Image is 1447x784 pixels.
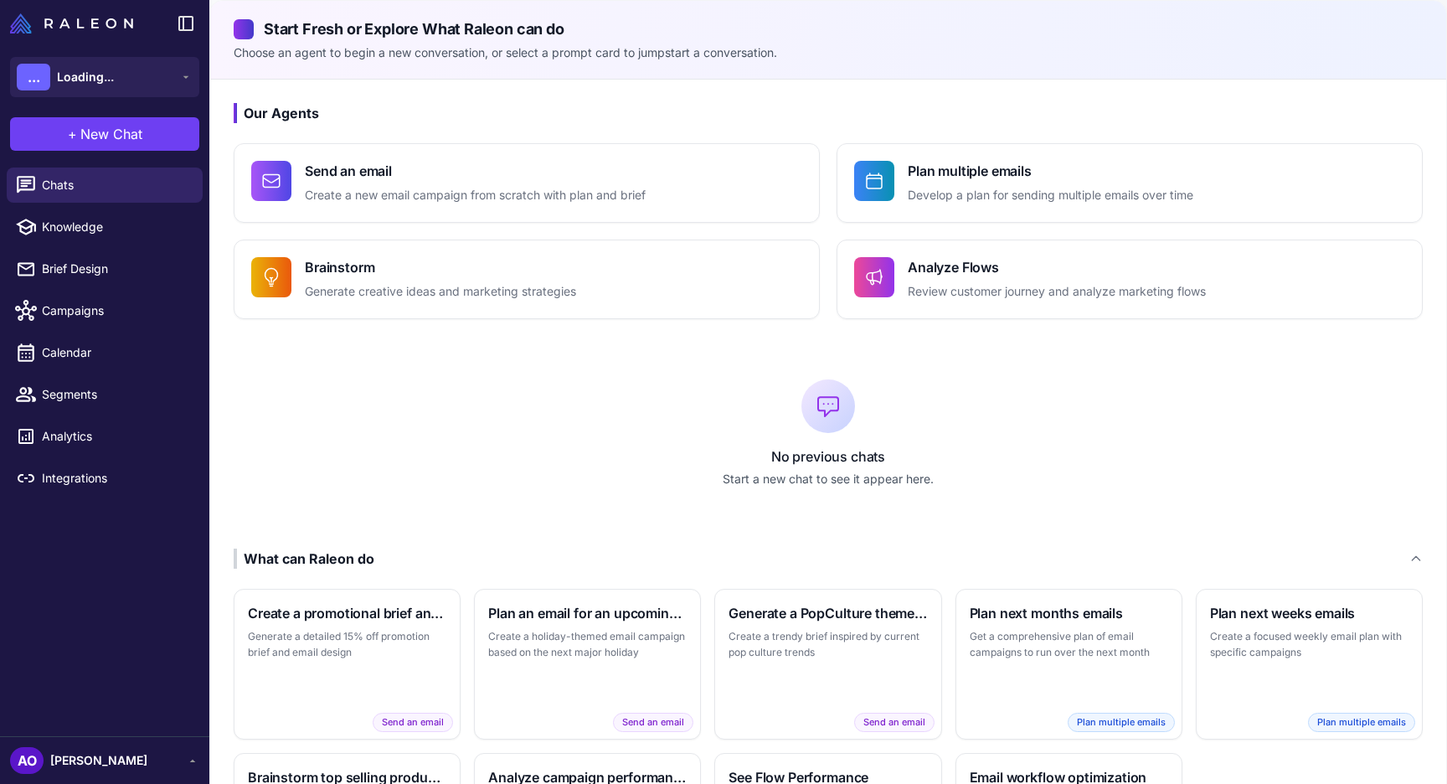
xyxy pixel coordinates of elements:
[17,64,50,90] div: ...
[42,469,189,487] span: Integrations
[234,143,820,223] button: Send an emailCreate a new email campaign from scratch with plan and brief
[42,176,189,194] span: Chats
[7,251,203,286] a: Brief Design
[613,713,693,732] span: Send an email
[955,589,1182,740] button: Plan next months emailsGet a comprehensive plan of email campaigns to run over the next monthPlan...
[474,589,701,740] button: Plan an email for an upcoming holidayCreate a holiday-themed email campaign based on the next maj...
[854,713,935,732] span: Send an email
[10,117,199,151] button: +New Chat
[234,470,1423,488] p: Start a new chat to see it appear here.
[714,589,941,740] button: Generate a PopCulture themed briefCreate a trendy brief inspired by current pop culture trendsSen...
[1068,713,1175,732] span: Plan multiple emails
[729,603,927,623] h3: Generate a PopCulture themed brief
[234,446,1423,467] p: No previous chats
[42,218,189,236] span: Knowledge
[234,44,1423,62] p: Choose an agent to begin a new conversation, or select a prompt card to jumpstart a conversation.
[1196,589,1423,740] button: Plan next weeks emailsCreate a focused weekly email plan with specific campaignsPlan multiple emails
[970,628,1168,661] p: Get a comprehensive plan of email campaigns to run over the next month
[10,13,140,34] a: Raleon Logo
[42,343,189,362] span: Calendar
[248,628,446,661] p: Generate a detailed 15% off promotion brief and email design
[80,124,142,144] span: New Chat
[68,124,77,144] span: +
[42,385,189,404] span: Segments
[248,603,446,623] h3: Create a promotional brief and email
[305,186,646,205] p: Create a new email campaign from scratch with plan and brief
[10,13,133,34] img: Raleon Logo
[908,282,1206,302] p: Review customer journey and analyze marketing flows
[234,18,1423,40] h2: Start Fresh or Explore What Raleon can do
[234,103,1423,123] h3: Our Agents
[7,419,203,454] a: Analytics
[57,68,114,86] span: Loading...
[42,427,189,446] span: Analytics
[7,293,203,328] a: Campaigns
[50,751,147,770] span: [PERSON_NAME]
[1210,628,1408,661] p: Create a focused weekly email plan with specific campaigns
[373,713,453,732] span: Send an email
[7,335,203,370] a: Calendar
[10,57,199,97] button: ...Loading...
[837,240,1423,319] button: Analyze FlowsReview customer journey and analyze marketing flows
[42,260,189,278] span: Brief Design
[7,209,203,245] a: Knowledge
[234,240,820,319] button: BrainstormGenerate creative ideas and marketing strategies
[1308,713,1415,732] span: Plan multiple emails
[305,161,646,181] h4: Send an email
[305,257,576,277] h4: Brainstorm
[837,143,1423,223] button: Plan multiple emailsDevelop a plan for sending multiple emails over time
[10,747,44,774] div: AO
[488,603,687,623] h3: Plan an email for an upcoming holiday
[7,461,203,496] a: Integrations
[729,628,927,661] p: Create a trendy brief inspired by current pop culture trends
[234,549,374,569] div: What can Raleon do
[1210,603,1408,623] h3: Plan next weeks emails
[7,377,203,412] a: Segments
[7,168,203,203] a: Chats
[488,628,687,661] p: Create a holiday-themed email campaign based on the next major holiday
[234,589,461,740] button: Create a promotional brief and emailGenerate a detailed 15% off promotion brief and email designS...
[908,161,1193,181] h4: Plan multiple emails
[970,603,1168,623] h3: Plan next months emails
[42,302,189,320] span: Campaigns
[305,282,576,302] p: Generate creative ideas and marketing strategies
[908,186,1193,205] p: Develop a plan for sending multiple emails over time
[908,257,1206,277] h4: Analyze Flows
